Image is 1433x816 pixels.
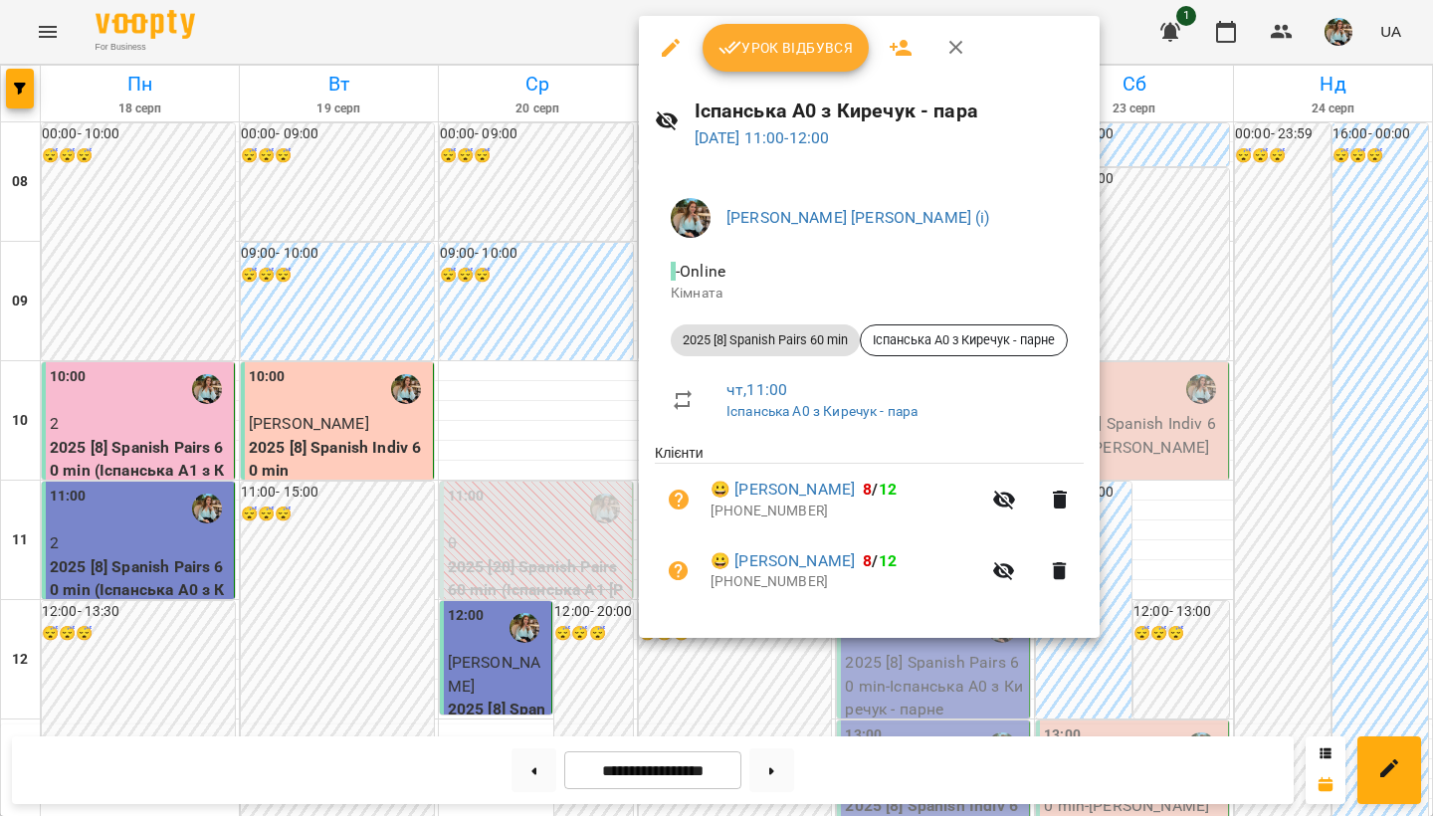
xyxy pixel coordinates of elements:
[655,476,703,523] button: Візит ще не сплачено. Додати оплату?
[863,551,872,570] span: 8
[671,198,711,238] img: 856b7ccd7d7b6bcc05e1771fbbe895a7.jfif
[726,208,990,227] a: [PERSON_NAME] [PERSON_NAME] (і)
[726,380,787,399] a: чт , 11:00
[655,547,703,595] button: Візит ще не сплачено. Додати оплату?
[863,551,897,570] b: /
[711,478,855,502] a: 😀 [PERSON_NAME]
[879,551,897,570] span: 12
[711,549,855,573] a: 😀 [PERSON_NAME]
[703,24,870,72] button: Урок відбувся
[726,403,918,419] a: Іспанська А0 з Киречук - пара
[671,284,1068,304] p: Кімната
[671,262,729,281] span: - Online
[695,128,830,147] a: [DATE] 11:00-12:00
[711,572,980,592] p: [PHONE_NUMBER]
[863,480,897,499] b: /
[695,96,1084,126] h6: Іспанська А0 з Киречук - пара
[860,324,1068,356] div: Іспанська А0 з Киречук - парне
[671,331,860,349] span: 2025 [8] Spanish Pairs 60 min
[711,502,980,521] p: [PHONE_NUMBER]
[879,480,897,499] span: 12
[718,36,854,60] span: Урок відбувся
[861,331,1067,349] span: Іспанська А0 з Киречук - парне
[863,480,872,499] span: 8
[655,443,1084,613] ul: Клієнти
